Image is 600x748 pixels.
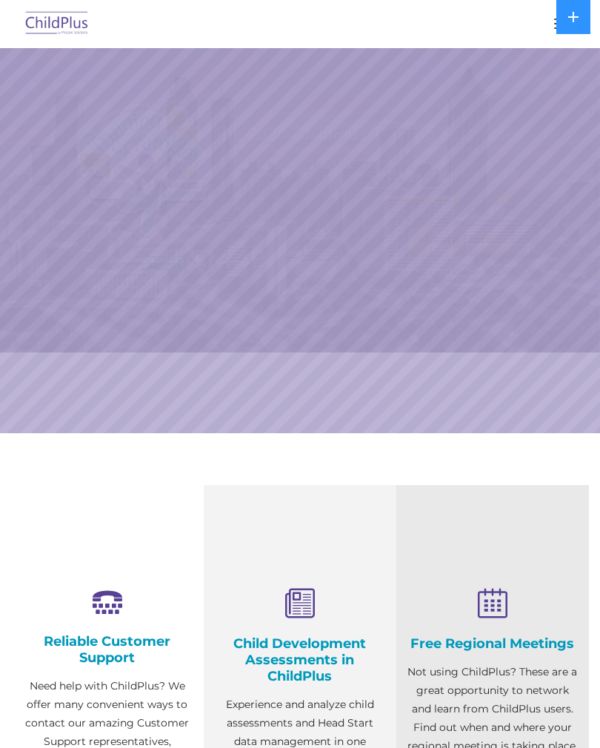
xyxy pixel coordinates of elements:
h4: Child Development Assessments in ChildPlus [215,635,385,684]
h4: Reliable Customer Support [22,633,193,666]
img: ChildPlus by Procare Solutions [22,7,92,41]
h4: Free Regional Meetings [407,635,578,652]
a: Learn More [407,227,511,253]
